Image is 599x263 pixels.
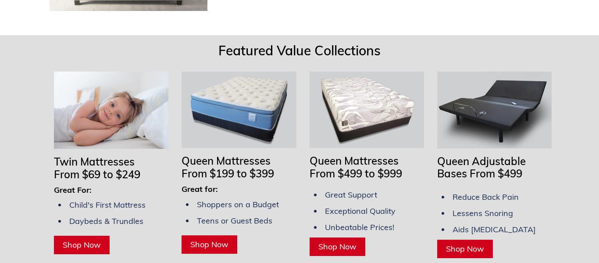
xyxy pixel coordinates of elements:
span: Unbeatable Prices! [325,222,394,232]
span: From $499 to $999 [310,167,402,180]
span: Shop Now [63,240,101,250]
span: Queen Adjustable Bases From $499 [437,155,526,180]
img: Queen Mattresses From $449 to $949 [310,72,424,148]
span: Queen Mattresses [310,154,399,167]
img: Queen Mattresses From $199 to $349 [182,72,296,148]
span: Shop Now [190,239,228,249]
span: Great Support [325,190,377,200]
span: From $69 to $249 [54,168,140,181]
span: Great For: [54,185,92,195]
a: Shop Now [310,238,365,256]
span: Twin Mattresses [54,155,135,168]
span: Aids [MEDICAL_DATA] [453,224,536,234]
span: Queen Mattresses [182,154,271,167]
span: From $199 to $399 [182,167,274,180]
span: Shop Now [318,241,357,252]
span: Great for: [182,184,218,194]
span: Featured Value Collections [218,42,381,59]
img: Adjustable Bases Starting at $379 [437,72,552,148]
span: Daybeds & Trundles [69,216,143,226]
span: Lessens Snoring [453,208,513,218]
span: Reduce Back Pain [453,192,519,202]
a: Shop Now [182,235,237,254]
span: Teens or Guest Beds [197,216,272,226]
a: Shop Now [437,240,493,258]
img: Twin Mattresses From $69 to $169 [54,72,168,149]
span: Exceptional Quality [325,206,396,216]
span: Child's First Mattress [69,200,146,210]
span: Shoppers on a Budget [197,199,279,209]
a: Shop Now [54,236,110,254]
span: Shop Now [446,244,484,254]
